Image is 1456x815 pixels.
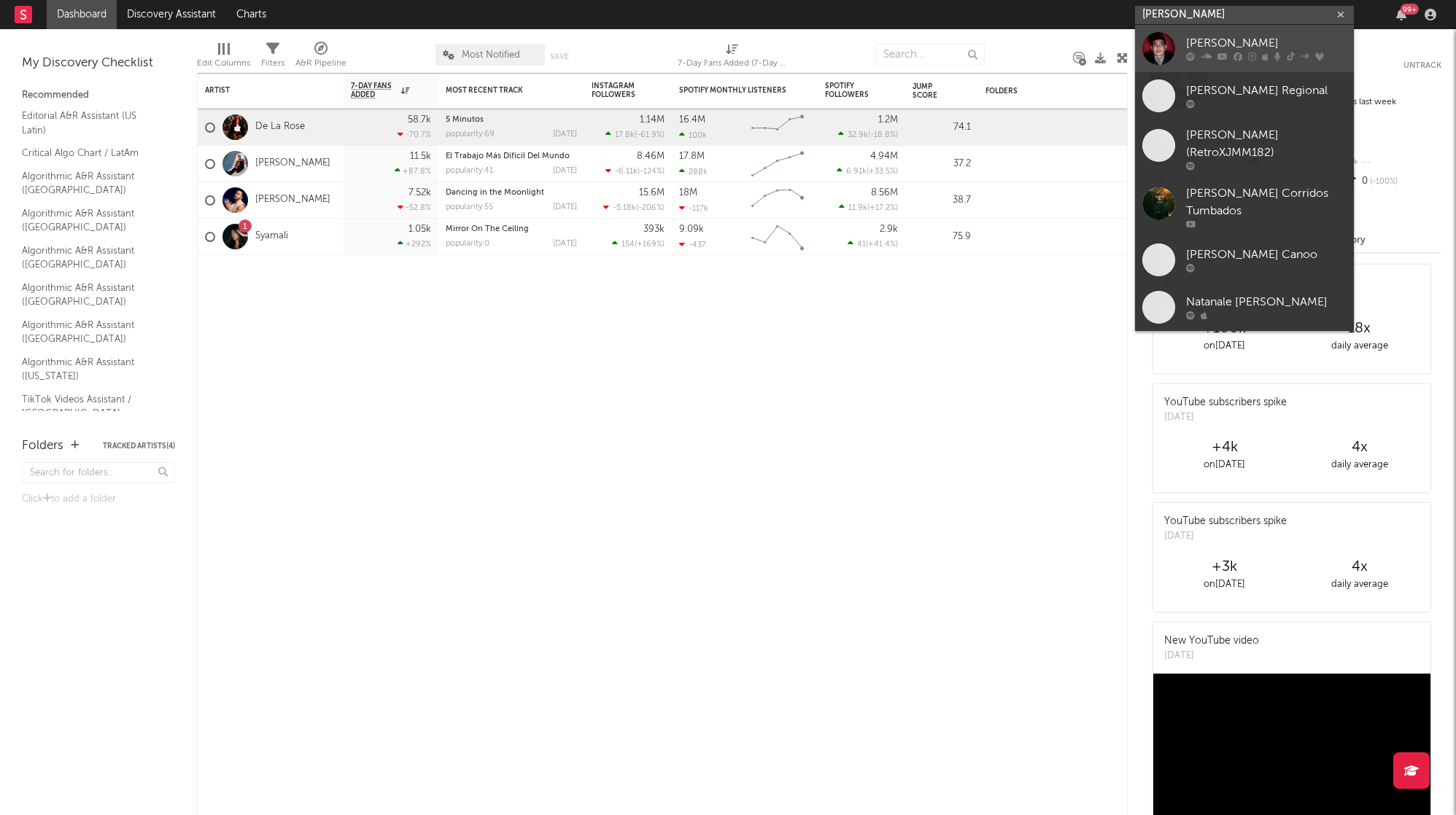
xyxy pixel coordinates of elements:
span: +41.4 % [868,241,896,249]
span: 154 [621,241,635,249]
div: Edit Columns [197,36,250,79]
div: on [DATE] [1157,456,1292,474]
span: -18.8 % [870,131,896,139]
div: daily average [1292,456,1427,474]
div: 38.7 [913,192,971,209]
div: [DATE] [1164,410,1287,425]
a: 5 Minutos [446,116,484,124]
a: El Trabajo Más Difícil Del Mundo [446,152,570,160]
div: [PERSON_NAME] Regional [1186,82,1347,100]
a: Algorithmic A&R Assistant ([US_STATE]) [22,354,160,384]
div: -52.8 % [398,203,431,212]
div: 15.6M [639,188,665,198]
div: [PERSON_NAME] Canoo [1186,246,1347,264]
div: A&R Pipeline [295,36,346,79]
button: Save [550,52,569,61]
a: [PERSON_NAME] [255,157,330,170]
span: -5.18k [613,204,636,212]
a: Algorithmic A&R Assistant ([GEOGRAPHIC_DATA]) [22,243,160,273]
span: 41 [857,241,866,249]
div: 37.2 [913,155,971,173]
input: Search for artists [1135,6,1354,24]
div: 18M [679,188,697,198]
div: 18 x [1292,320,1427,338]
div: ( ) [612,239,665,249]
a: [PERSON_NAME] Corridos Tumbados [1135,178,1354,236]
div: [DATE] [553,167,577,175]
div: 288k [679,167,708,176]
svg: Chart title [745,219,810,255]
a: [PERSON_NAME] (RetroXJMM182) [1135,120,1354,178]
a: [PERSON_NAME] Canoo [1135,236,1354,284]
div: 2.9k [880,225,898,234]
div: popularity: 41 [446,167,493,175]
div: El Trabajo Más Difícil Del Mundo [446,152,577,160]
a: [PERSON_NAME] [1135,25,1354,72]
div: 4.94M [870,152,898,161]
span: 7-Day Fans Added [351,82,398,99]
svg: Chart title [745,146,810,182]
span: 6.91k [846,168,867,176]
div: 75.9 [913,228,971,246]
span: 17.8k [615,131,635,139]
div: [PERSON_NAME] (RetroXJMM182) [1186,127,1347,162]
div: -70.7 % [398,130,431,139]
div: daily average [1292,338,1427,355]
div: Folders [985,87,1095,95]
div: Instagram Followers [592,82,643,99]
div: 1.14M [640,115,665,125]
div: Filters [261,36,284,79]
a: Editorial A&R Assistant (US Latin) [22,108,160,138]
input: Search... [875,44,985,66]
a: [PERSON_NAME] Regional [1135,72,1354,120]
div: Edit Columns [197,55,250,72]
div: A&R Pipeline [295,55,346,72]
div: 1.05k [408,225,431,234]
div: [DATE] [1164,649,1259,663]
div: +87.8 % [395,166,431,176]
div: +3k [1157,558,1292,576]
div: Click to add a folder. [22,491,175,508]
a: TikTok Videos Assistant / [GEOGRAPHIC_DATA] [22,391,160,421]
div: 0 [1344,172,1441,191]
div: ( ) [848,239,898,249]
div: daily average [1292,576,1427,593]
span: +33.5 % [869,168,896,176]
input: Search for folders... [22,462,175,483]
span: 11.9k [848,204,867,212]
button: Tracked Artists(4) [103,442,175,450]
a: De La Rose [255,121,305,133]
svg: Chart title [745,109,810,146]
div: Dancing in the Moonlight [446,189,577,197]
div: 99 + [1401,4,1419,15]
div: ( ) [603,203,665,212]
div: 4 x [1292,439,1427,456]
div: [DATE] [1164,529,1287,544]
div: Most Recent Track [446,86,555,95]
span: -100 % [1368,178,1398,186]
div: +4k [1157,439,1292,456]
div: [DATE] [553,240,577,248]
div: 393k [643,225,665,234]
div: YouTube subscribers spike [1164,395,1287,410]
div: 74.1 [913,119,971,136]
svg: Chart title [745,182,810,219]
div: [DATE] [553,203,577,211]
div: 100k [679,130,707,140]
div: Artist [205,86,314,95]
div: [PERSON_NAME] Corridos Tumbados [1186,185,1347,220]
div: 7-Day Fans Added (7-Day Fans Added) [678,36,787,79]
div: [PERSON_NAME] [1186,35,1347,52]
div: -437 [679,240,706,249]
span: +17.2 % [870,204,896,212]
div: ( ) [839,203,898,212]
a: Algorithmic A&R Assistant ([GEOGRAPHIC_DATA]) [22,168,160,198]
span: -61.9 % [637,131,662,139]
span: -206 % [638,204,662,212]
div: 17.8M [679,152,705,161]
span: +169 % [637,241,662,249]
div: 7-Day Fans Added (7-Day Fans Added) [678,55,787,72]
a: Algorithmic A&R Assistant ([GEOGRAPHIC_DATA]) [22,317,160,347]
div: ( ) [605,130,665,139]
div: -117k [679,203,708,213]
